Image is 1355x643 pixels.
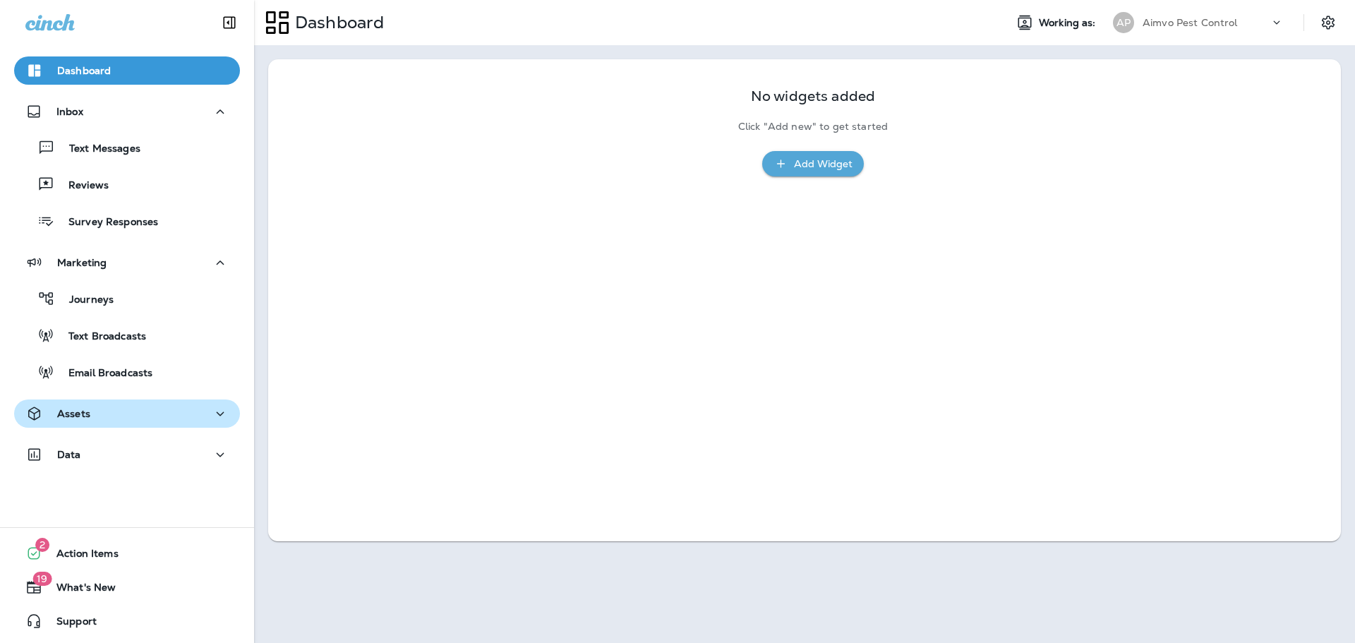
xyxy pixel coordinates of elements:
[14,320,240,350] button: Text Broadcasts
[1113,12,1134,33] div: AP
[14,206,240,236] button: Survey Responses
[794,155,853,173] div: Add Widget
[54,367,152,380] p: Email Broadcasts
[14,573,240,601] button: 19What's New
[57,449,81,460] p: Data
[54,179,109,193] p: Reviews
[14,169,240,199] button: Reviews
[54,216,158,229] p: Survey Responses
[1315,10,1341,35] button: Settings
[14,56,240,85] button: Dashboard
[56,106,83,117] p: Inbox
[14,399,240,428] button: Assets
[14,357,240,387] button: Email Broadcasts
[762,151,864,177] button: Add Widget
[42,615,97,632] span: Support
[14,133,240,162] button: Text Messages
[54,330,146,344] p: Text Broadcasts
[57,257,107,268] p: Marketing
[210,8,249,37] button: Collapse Sidebar
[57,408,90,419] p: Assets
[1143,17,1238,28] p: Aimvo Pest Control
[35,538,49,552] span: 2
[55,143,140,156] p: Text Messages
[42,548,119,565] span: Action Items
[42,582,116,599] span: What's New
[14,284,240,313] button: Journeys
[14,440,240,469] button: Data
[14,248,240,277] button: Marketing
[751,90,875,102] p: No widgets added
[289,12,384,33] p: Dashboard
[1039,17,1099,29] span: Working as:
[738,121,888,133] p: Click "Add new" to get started
[32,572,52,586] span: 19
[14,97,240,126] button: Inbox
[57,65,111,76] p: Dashboard
[14,607,240,635] button: Support
[55,294,114,307] p: Journeys
[14,539,240,567] button: 2Action Items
